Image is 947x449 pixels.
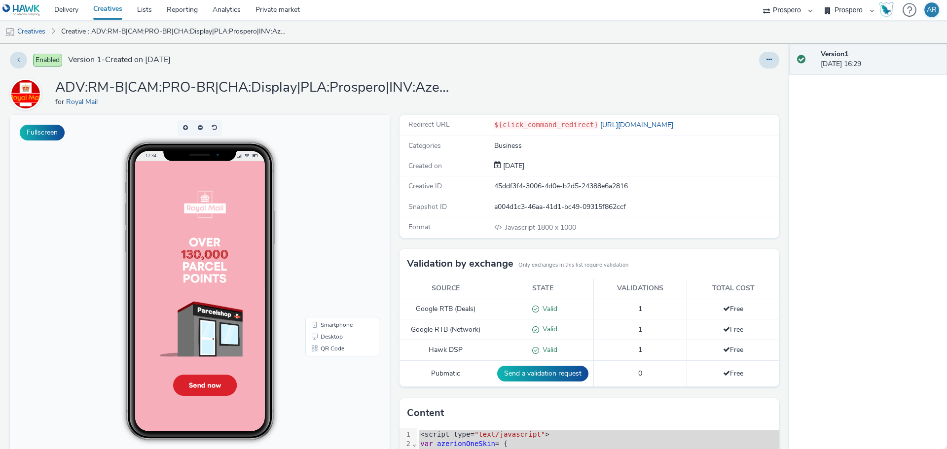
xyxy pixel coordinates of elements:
[598,120,677,130] a: [URL][DOMAIN_NAME]
[66,97,102,106] a: Royal Mail
[879,2,898,18] a: Hawk Academy
[494,141,778,151] div: Business
[437,440,495,448] span: azerionOneSkin
[723,345,743,354] span: Free
[504,223,576,232] span: 1800 x 1000
[723,325,743,334] span: Free
[2,4,40,16] img: undefined Logo
[821,49,848,59] strong: Version 1
[297,216,367,228] li: Desktop
[501,161,524,171] span: [DATE]
[412,440,417,448] span: Fold line
[927,2,937,17] div: AR
[136,38,146,43] span: 17:34
[539,345,557,354] span: Valid
[400,430,412,440] div: 1
[539,324,557,334] span: Valid
[68,54,171,66] span: Version 1 - Created on [DATE]
[407,256,513,271] h3: Validation by exchange
[638,369,642,378] span: 0
[407,406,444,420] h3: Content
[821,49,939,69] div: [DATE] 16:29
[5,27,15,37] img: mobile
[594,278,687,299] th: Validations
[408,120,450,129] span: Redirect URL
[494,202,778,212] div: a004d1c3-46aa-41d1-bc49-09315f862ccf
[297,204,367,216] li: Smartphone
[33,54,62,67] span: Enabled
[400,319,492,340] td: Google RTB (Network)
[400,278,492,299] th: Source
[408,181,442,191] span: Creative ID
[408,141,441,150] span: Categories
[20,125,65,140] button: Fullscreen
[494,121,598,129] code: ${click_command_redirect}
[400,299,492,319] td: Google RTB (Deals)
[638,304,642,313] span: 1
[408,222,431,232] span: Format
[11,80,40,108] img: Royal Mail
[56,20,293,43] a: Creative : ADV:RM-B|CAM:PRO-BR|CHA:Display|PLA:Prospero|INV:Azerion|TEC:Gravity Connect|PHA:all|O...
[638,345,642,354] span: 1
[400,340,492,361] td: Hawk DSP
[505,223,537,232] span: Javascript
[408,202,447,211] span: Snapshot ID
[400,439,412,449] div: 2
[55,97,66,106] span: for
[311,207,343,213] span: Smartphone
[311,219,333,225] span: Desktop
[518,261,628,269] small: Only exchanges in this list require validation
[408,161,442,171] span: Created on
[474,430,545,438] span: "text/javascript"
[311,231,334,237] span: QR Code
[497,366,588,381] button: Send a validation request
[879,2,894,18] img: Hawk Academy
[297,228,367,240] li: QR Code
[723,304,743,313] span: Free
[492,278,594,299] th: State
[539,304,557,313] span: Valid
[687,278,779,299] th: Total cost
[501,161,524,171] div: Creation 29 July 2025, 16:29
[638,325,642,334] span: 1
[723,369,743,378] span: Free
[420,440,433,448] span: var
[494,181,778,191] div: 45ddf3f4-3006-4d0e-b2d5-24388e6a2816
[10,89,45,99] a: Royal Mail
[400,361,492,387] td: Pubmatic
[55,78,450,97] h1: ADV:RM-B|CAM:PRO-BR|CHA:Display|PLA:Prospero|INV:Azerion|TEC:Gravity Connect|PHA:all|OBJ:Awarenes...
